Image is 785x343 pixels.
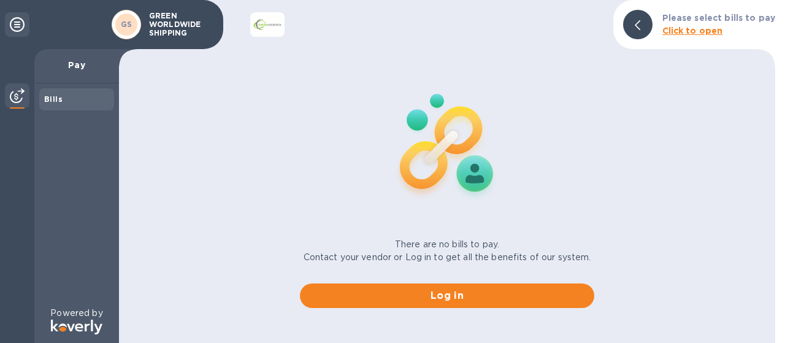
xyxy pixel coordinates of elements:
[149,12,210,37] p: GREEN WORLDWIDE SHIPPING
[662,13,775,23] b: Please select bills to pay
[121,20,132,29] b: GS
[44,59,109,71] p: Pay
[50,307,102,320] p: Powered by
[51,320,102,334] img: Logo
[44,94,63,104] b: Bills
[304,238,591,264] p: There are no bills to pay. Contact your vendor or Log in to get all the benefits of our system.
[310,288,584,303] span: Log in
[662,26,723,36] b: Click to open
[300,283,594,308] button: Log in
